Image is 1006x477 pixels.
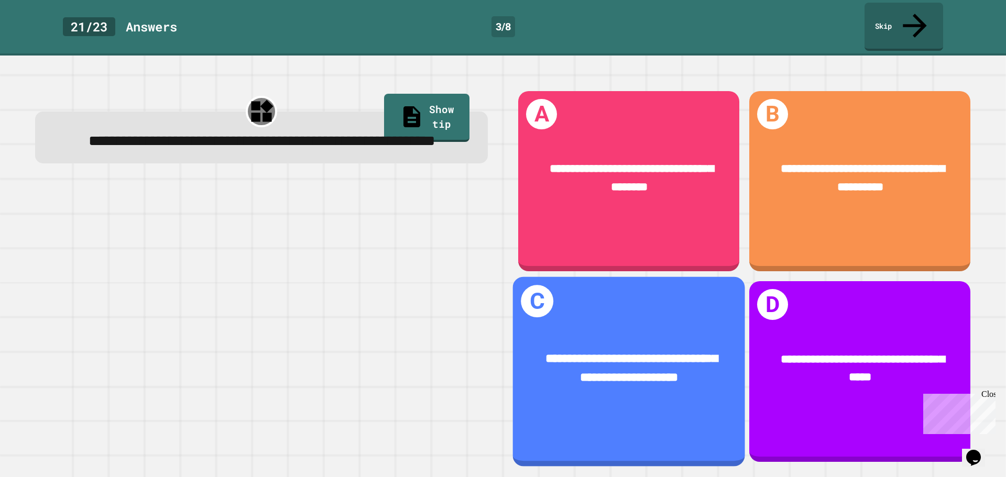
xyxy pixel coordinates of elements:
[521,285,553,317] h1: C
[491,16,515,37] div: 3 / 8
[526,99,557,130] h1: A
[126,17,177,36] div: Answer s
[4,4,72,66] div: Chat with us now!Close
[757,289,788,320] h1: D
[757,99,788,130] h1: B
[63,17,115,36] div: 21 / 23
[384,94,469,142] a: Show tip
[919,390,996,434] iframe: chat widget
[865,3,943,51] a: Skip
[962,435,996,467] iframe: chat widget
